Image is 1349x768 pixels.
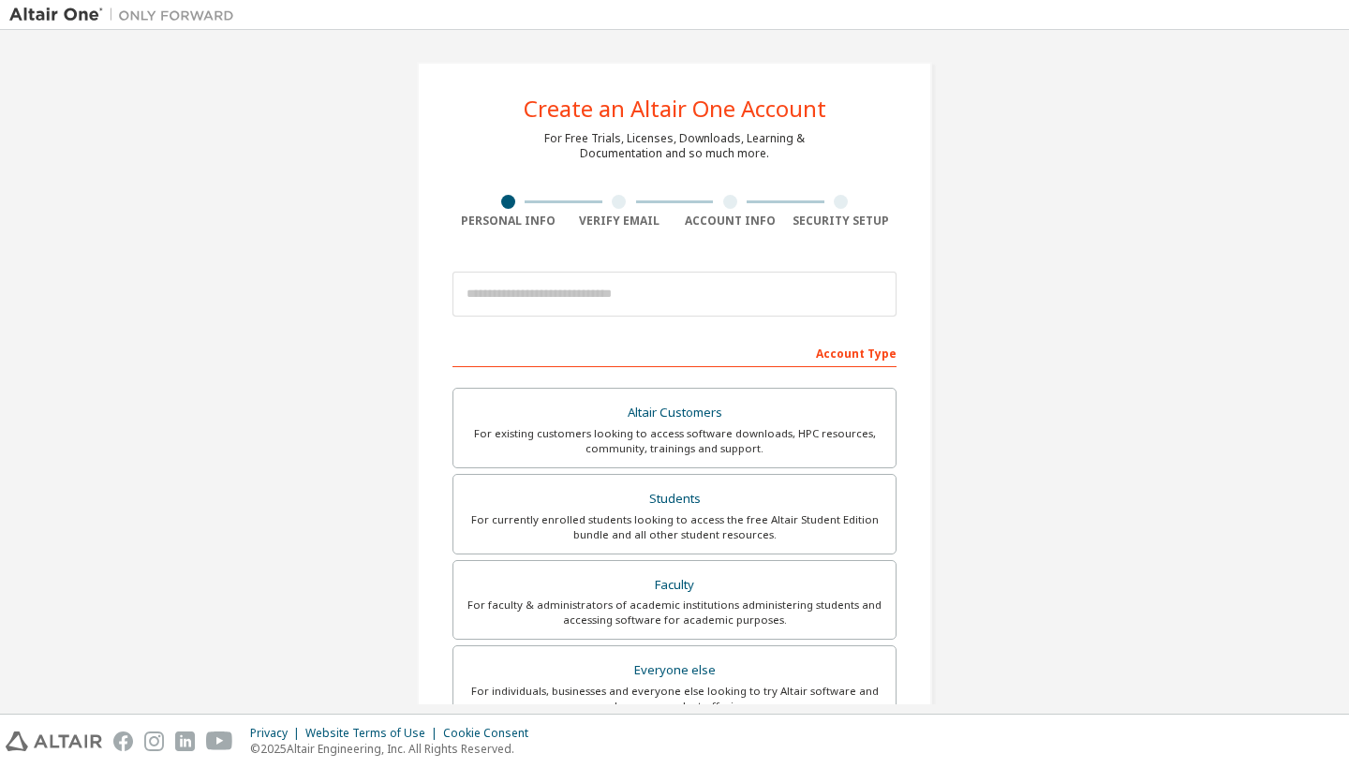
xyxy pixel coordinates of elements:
[175,731,195,751] img: linkedin.svg
[524,97,826,120] div: Create an Altair One Account
[452,214,564,229] div: Personal Info
[465,572,884,598] div: Faculty
[564,214,675,229] div: Verify Email
[443,726,540,741] div: Cookie Consent
[144,731,164,751] img: instagram.svg
[9,6,244,24] img: Altair One
[113,731,133,751] img: facebook.svg
[465,400,884,426] div: Altair Customers
[674,214,786,229] div: Account Info
[465,657,884,684] div: Everyone else
[465,426,884,456] div: For existing customers looking to access software downloads, HPC resources, community, trainings ...
[465,486,884,512] div: Students
[6,731,102,751] img: altair_logo.svg
[465,598,884,628] div: For faculty & administrators of academic institutions administering students and accessing softwa...
[206,731,233,751] img: youtube.svg
[465,512,884,542] div: For currently enrolled students looking to access the free Altair Student Edition bundle and all ...
[250,726,305,741] div: Privacy
[786,214,897,229] div: Security Setup
[305,726,443,741] div: Website Terms of Use
[465,684,884,714] div: For individuals, businesses and everyone else looking to try Altair software and explore our prod...
[250,741,540,757] p: © 2025 Altair Engineering, Inc. All Rights Reserved.
[452,337,897,367] div: Account Type
[544,131,805,161] div: For Free Trials, Licenses, Downloads, Learning & Documentation and so much more.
